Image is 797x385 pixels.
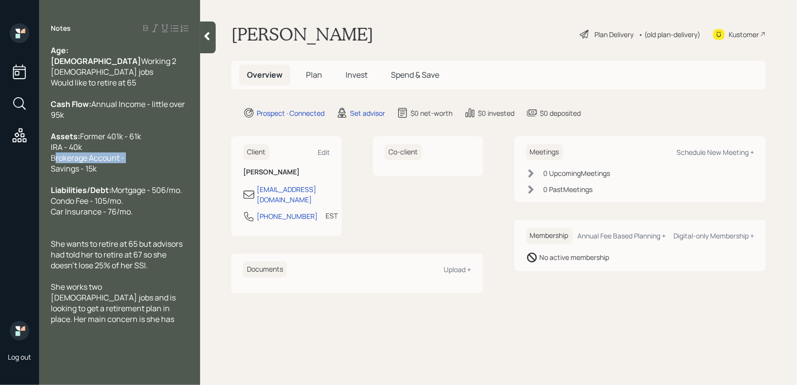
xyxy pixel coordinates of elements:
div: 0 Upcoming Meeting s [544,168,611,178]
h6: Documents [243,261,287,278]
div: $0 net-worth [410,108,452,118]
div: Kustomer [729,29,759,40]
div: Digital-only Membership + [674,231,754,240]
div: [PHONE_NUMBER] [257,211,318,221]
span: Mortgage - 506/mo. Condo Fee - 105/mo. Car Insurance - 76/mo. [51,185,182,217]
span: Plan [306,69,322,80]
label: Notes [51,23,71,33]
div: EST [326,211,338,221]
span: Working 2 [DEMOGRAPHIC_DATA] jobs Would like to retire at 65 [51,56,178,88]
div: 0 Past Meeting s [544,184,593,194]
div: $0 invested [478,108,514,118]
div: Upload + [444,265,471,274]
div: • (old plan-delivery) [638,29,700,40]
span: Overview [247,69,283,80]
h1: [PERSON_NAME] [231,23,373,45]
span: Age: [DEMOGRAPHIC_DATA] [51,45,141,66]
span: Annual Income - little over 95k [51,99,186,120]
div: Edit [318,148,330,157]
span: Invest [346,69,368,80]
h6: Client [243,144,269,160]
div: Prospect · Connected [257,108,325,118]
div: [EMAIL_ADDRESS][DOMAIN_NAME] [257,184,330,205]
span: Assets: [51,131,80,142]
div: Annual Fee Based Planning + [577,231,666,240]
img: retirable_logo.png [10,321,29,341]
div: Schedule New Meeting + [676,148,754,157]
span: She wants to retire at 65 but advisors had told her to retire at 67 so she doesn't lose 25% of he... [51,238,184,271]
span: Former 401k - 61k IRA - 40k Brokerage Account - Savings - 15k [51,131,141,174]
span: She works two [DEMOGRAPHIC_DATA] jobs and is looking to get a retirement plan in place. Her main ... [51,281,177,324]
div: $0 deposited [540,108,581,118]
div: Plan Delivery [594,29,634,40]
span: Spend & Save [391,69,439,80]
div: Set advisor [350,108,385,118]
div: Log out [8,352,31,362]
h6: Co-client [385,144,422,160]
span: Liabilities/Debt: [51,185,111,195]
h6: [PERSON_NAME] [243,168,330,176]
span: Cash Flow: [51,99,91,109]
h6: Membership [526,228,572,244]
div: No active membership [540,252,610,262]
h6: Meetings [526,144,563,160]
